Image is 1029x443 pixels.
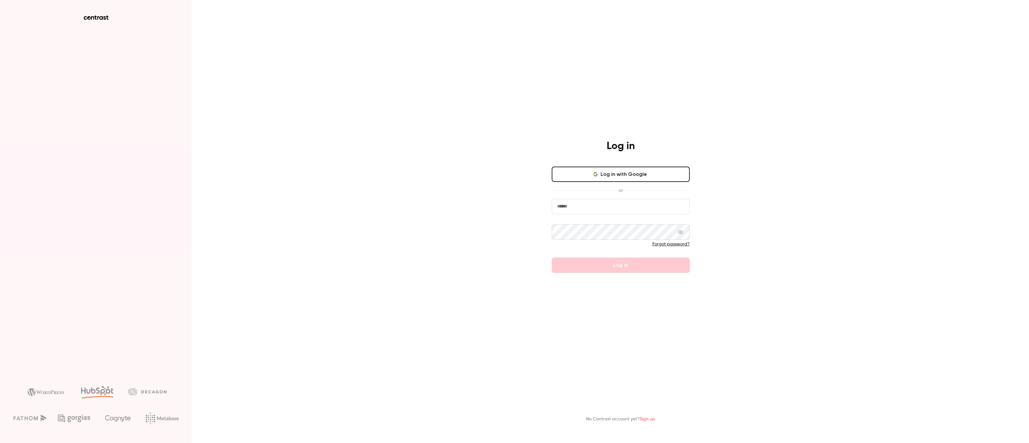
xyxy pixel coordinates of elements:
[615,187,626,194] span: or
[552,167,690,182] button: Log in with Google
[640,417,655,421] a: Sign up
[607,140,635,153] h4: Log in
[652,242,690,246] a: Forgot password?
[586,416,655,423] p: No Contrast account yet?
[128,388,166,395] img: decagon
